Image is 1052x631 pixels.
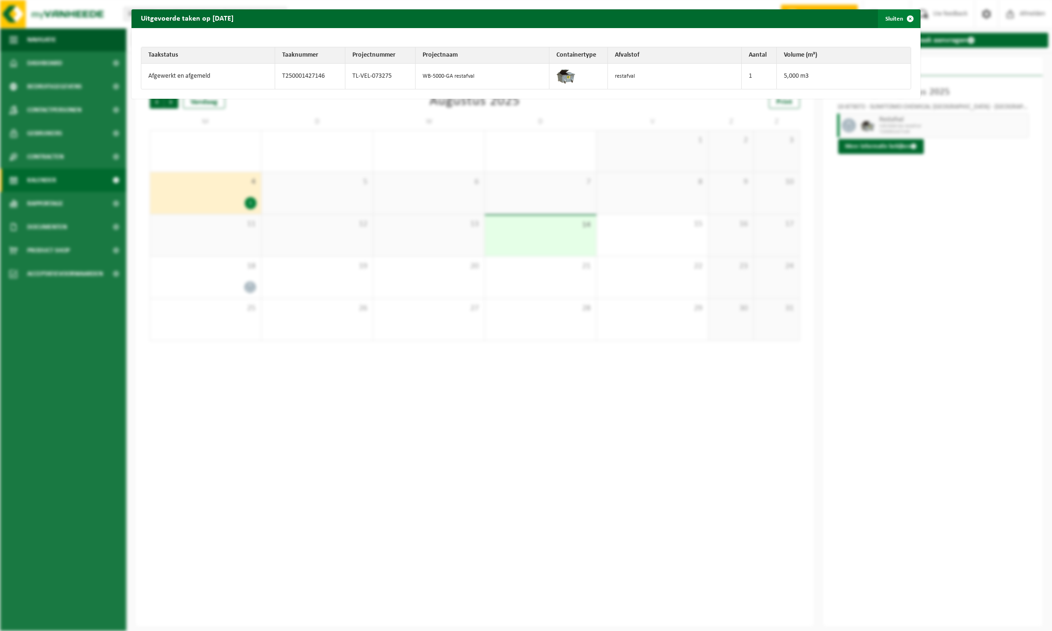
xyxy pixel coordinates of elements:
th: Containertype [549,47,608,64]
td: T250001427146 [275,64,345,89]
th: Taakstatus [141,47,275,64]
h2: Uitgevoerde taken op [DATE] [131,9,243,27]
th: Afvalstof [608,47,742,64]
th: Taaknummer [275,47,345,64]
td: WB-5000-GA restafval [416,64,549,89]
th: Volume (m³) [777,47,911,64]
td: restafval [608,64,742,89]
td: 1 [742,64,777,89]
th: Aantal [742,47,777,64]
th: Projectnaam [416,47,549,64]
td: TL-VEL-073275 [345,64,416,89]
img: WB-5000-GAL-GY-01 [556,66,575,85]
td: 5,000 m3 [777,64,911,89]
td: Afgewerkt en afgemeld [141,64,275,89]
th: Projectnummer [345,47,416,64]
button: Sluiten [878,9,920,28]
